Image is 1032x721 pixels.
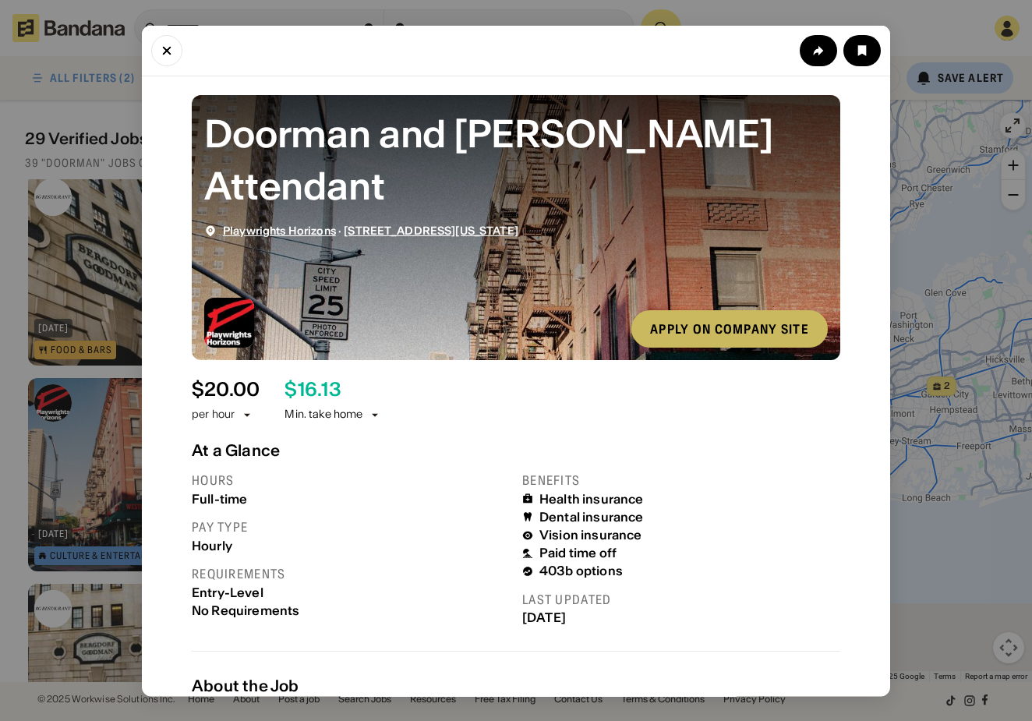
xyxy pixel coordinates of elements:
div: Pay type [192,518,510,535]
div: Full-time [192,491,510,506]
div: Vision insurance [539,528,642,543]
button: Close [151,34,182,65]
div: Health insurance [539,491,644,506]
div: About the Job [192,676,840,694]
div: [DATE] [522,610,840,625]
div: Dental insurance [539,509,644,524]
div: $ 20.00 [192,378,260,401]
div: At a Glance [192,440,840,459]
div: · [223,224,518,237]
img: Playwrights Horizons logo [204,297,254,347]
div: per hour [192,407,235,422]
div: Hourly [192,538,510,553]
div: Paid time off [539,546,617,560]
span: [STREET_ADDRESS][US_STATE] [344,223,518,237]
div: Entry-Level [192,585,510,599]
div: $ 16.13 [285,378,341,401]
span: Playwrights Horizons [223,223,336,237]
div: Doorman and Lobby Attendant [204,107,828,211]
div: Last updated [522,591,840,607]
div: Benefits [522,472,840,488]
div: No Requirements [192,603,510,617]
div: Apply on company site [650,322,809,334]
div: Min. take home [285,407,381,422]
div: Requirements [192,565,510,581]
div: Hours [192,472,510,488]
div: 403b options [539,564,623,578]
